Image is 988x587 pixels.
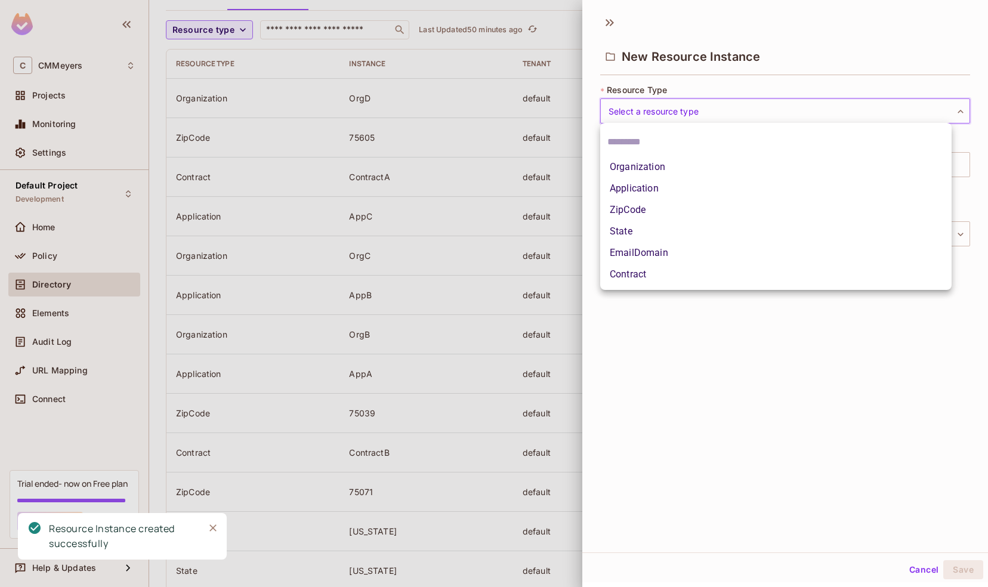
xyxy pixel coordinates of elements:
[49,521,194,551] div: Resource Instance created successfully
[600,156,952,178] li: Organization
[600,221,952,242] li: State
[600,264,952,285] li: Contract
[600,178,952,199] li: Application
[600,242,952,264] li: EmailDomain
[600,199,952,221] li: ZipCode
[204,519,222,537] button: Close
